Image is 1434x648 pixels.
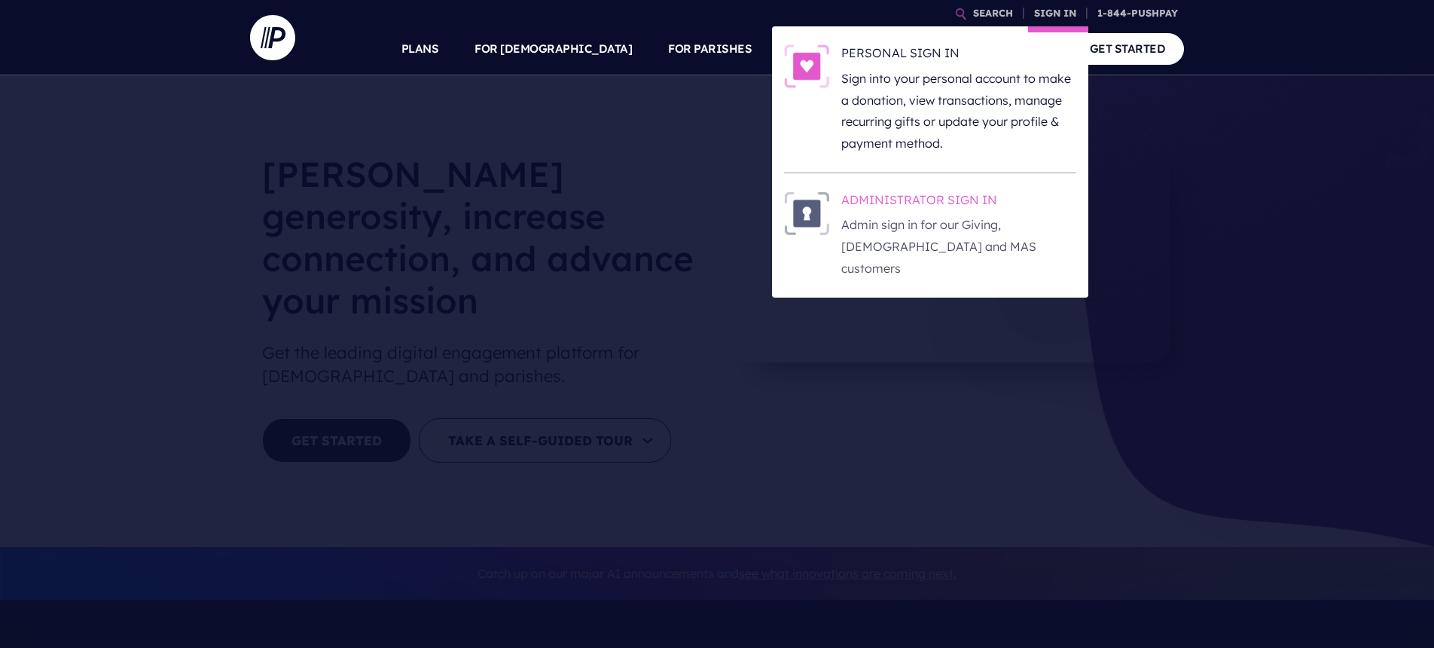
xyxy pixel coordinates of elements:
a: GET STARTED [1071,33,1185,64]
a: SOLUTIONS [788,23,855,75]
h6: ADMINISTRATOR SIGN IN [841,191,1076,214]
h6: PERSONAL SIGN IN [841,44,1076,67]
p: Sign into your personal account to make a donation, view transactions, manage recurring gifts or ... [841,68,1076,154]
a: PLANS [401,23,439,75]
p: Admin sign in for our Giving, [DEMOGRAPHIC_DATA] and MAS customers [841,214,1076,279]
a: ADMINISTRATOR SIGN IN - Illustration ADMINISTRATOR SIGN IN Admin sign in for our Giving, [DEMOGRA... [784,191,1076,280]
a: COMPANY [979,23,1035,75]
img: PERSONAL SIGN IN - Illustration [784,44,829,88]
a: FOR PARISHES [668,23,752,75]
img: ADMINISTRATOR SIGN IN - Illustration [784,191,829,235]
a: FOR [DEMOGRAPHIC_DATA] [474,23,632,75]
a: EXPLORE [891,23,944,75]
a: PERSONAL SIGN IN - Illustration PERSONAL SIGN IN Sign into your personal account to make a donati... [784,44,1076,154]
